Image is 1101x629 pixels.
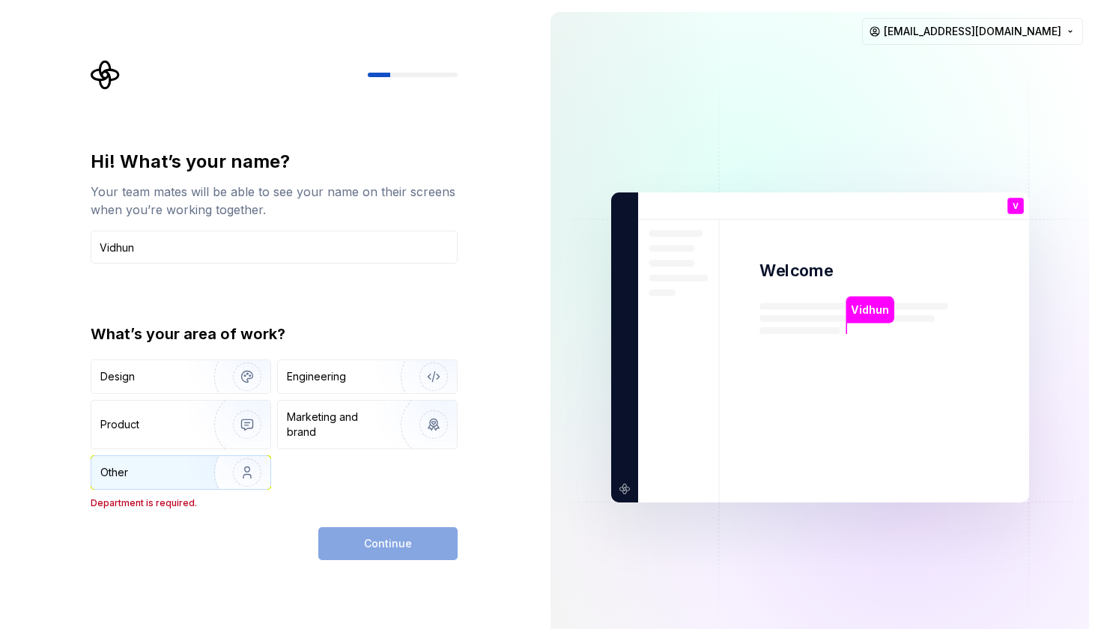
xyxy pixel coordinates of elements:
[91,497,458,509] p: Department is required.
[91,183,458,219] div: Your team mates will be able to see your name on their screens when you’re working together.
[287,410,388,440] div: Marketing and brand
[851,302,888,318] p: Vidhun
[861,445,945,464] p: [PERSON_NAME]
[759,260,833,282] p: Welcome
[287,369,346,384] div: Engineering
[91,150,458,174] div: Hi! What’s your name?
[862,18,1083,45] button: [EMAIL_ADDRESS][DOMAIN_NAME]
[91,60,121,90] svg: Supernova Logo
[100,417,139,432] div: Product
[91,323,458,344] div: What’s your area of work?
[1012,202,1018,210] p: V
[91,231,458,264] input: Han Solo
[884,24,1061,39] span: [EMAIL_ADDRESS][DOMAIN_NAME]
[1008,214,1023,222] p: You
[100,369,135,384] div: Design
[100,465,128,480] div: Other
